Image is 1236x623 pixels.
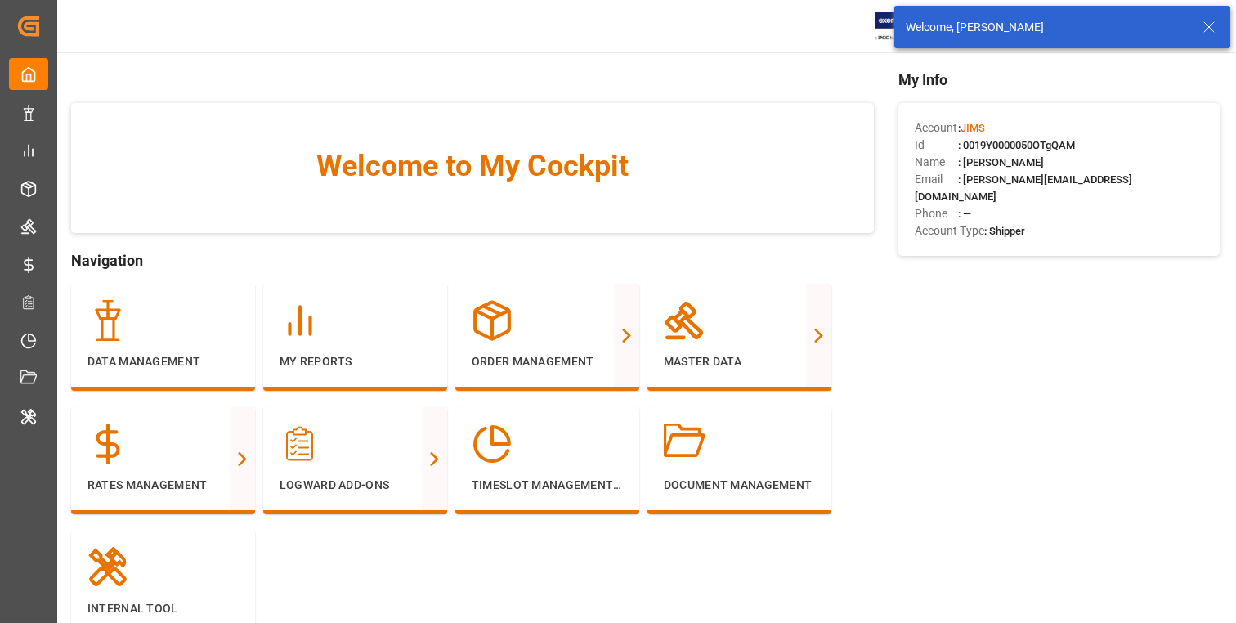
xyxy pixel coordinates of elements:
p: Document Management [664,477,815,494]
p: My Reports [280,353,431,370]
span: Account Type [915,222,984,240]
span: Welcome to My Cockpit [104,144,841,188]
span: Phone [915,205,958,222]
p: Master Data [664,353,815,370]
span: My Info [898,69,1220,91]
p: Rates Management [87,477,239,494]
span: Account [915,119,958,137]
span: : — [958,208,971,220]
div: Welcome, [PERSON_NAME] [906,19,1187,36]
p: Internal Tool [87,600,239,617]
p: Data Management [87,353,239,370]
span: Navigation [71,249,874,271]
p: Order Management [472,353,623,370]
span: JIMS [961,122,985,134]
span: Id [915,137,958,154]
p: Logward Add-ons [280,477,431,494]
span: : [PERSON_NAME] [958,156,1044,168]
span: Name [915,154,958,171]
span: : Shipper [984,225,1025,237]
img: Exertis%20JAM%20-%20Email%20Logo.jpg_1722504956.jpg [875,12,931,41]
span: : [958,122,985,134]
p: Timeslot Management V2 [472,477,623,494]
span: : [PERSON_NAME][EMAIL_ADDRESS][DOMAIN_NAME] [915,173,1132,203]
span: : 0019Y0000050OTgQAM [958,139,1075,151]
span: Email [915,171,958,188]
